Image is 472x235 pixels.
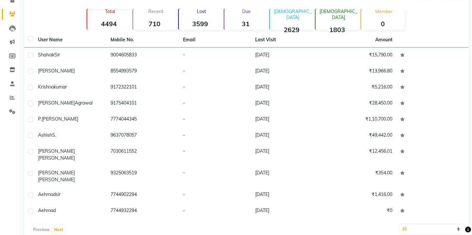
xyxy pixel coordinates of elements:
[179,20,222,28] strong: 3599
[270,26,313,34] strong: 2629
[224,20,267,28] strong: 31
[324,166,396,187] td: ₹354.00
[179,48,252,64] td: -
[133,20,176,28] strong: 710
[251,112,324,128] td: [DATE]
[324,64,396,80] td: ₹13,966.80
[107,64,179,80] td: 8554993579
[38,116,42,122] span: p.
[179,203,252,219] td: -
[107,166,179,187] td: 9325063519
[324,144,396,166] td: ₹12,456.01
[324,187,396,203] td: ₹1,416.00
[107,48,179,64] td: 9004605833
[107,112,179,128] td: 7774044345
[179,187,252,203] td: -
[251,144,324,166] td: [DATE]
[371,32,396,47] th: Amount
[87,20,130,28] strong: 4494
[324,48,396,64] td: ₹15,790.00
[324,80,396,96] td: ₹5,216.00
[107,203,179,219] td: 7744932294
[251,187,324,203] td: [DATE]
[34,32,107,48] th: User Name
[324,128,396,144] td: ₹49,442.00
[107,187,179,203] td: 7744902294
[107,80,179,96] td: 9172322101
[251,203,324,219] td: [DATE]
[251,64,324,80] td: [DATE]
[38,52,54,58] span: Shalvak
[179,80,252,96] td: -
[324,96,396,112] td: ₹28,450.00
[324,112,396,128] td: ₹1,10,700.00
[251,32,324,48] th: Last Visit
[38,191,56,197] span: aehmad
[226,9,267,14] p: Due
[107,96,179,112] td: 9175404101
[179,166,252,187] td: -
[136,9,176,14] p: Recent
[38,177,75,183] span: [PERSON_NAME]
[38,207,56,213] span: aehmad
[38,170,75,176] span: [PERSON_NAME]
[273,9,313,20] p: [DEMOGRAPHIC_DATA]
[56,191,61,197] span: sir
[361,20,404,28] strong: 0
[179,32,252,48] th: Email
[54,52,60,58] span: Sir
[38,68,75,74] span: [PERSON_NAME]
[52,225,65,234] button: Next
[251,96,324,112] td: [DATE]
[251,128,324,144] td: [DATE]
[38,84,54,90] span: krishna
[42,116,78,122] span: [PERSON_NAME]
[251,80,324,96] td: [DATE]
[181,9,222,14] p: Lost
[179,64,252,80] td: -
[38,132,52,138] span: ashish
[52,132,56,138] span: S.
[38,100,75,106] span: [PERSON_NAME]
[251,166,324,187] td: [DATE]
[179,112,252,128] td: -
[324,203,396,219] td: ₹0
[316,26,359,34] strong: 1803
[107,32,179,48] th: Mobile No.
[38,155,75,161] span: [PERSON_NAME]
[179,96,252,112] td: -
[179,144,252,166] td: -
[251,48,324,64] td: [DATE]
[54,84,67,90] span: kumar
[38,148,75,154] span: [PERSON_NAME]
[179,128,252,144] td: -
[90,9,130,14] p: Total
[107,144,179,166] td: 7030611552
[318,9,359,20] p: [DEMOGRAPHIC_DATA]
[364,9,404,14] p: Member
[107,128,179,144] td: 9637078057
[75,100,92,106] span: Agrawal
